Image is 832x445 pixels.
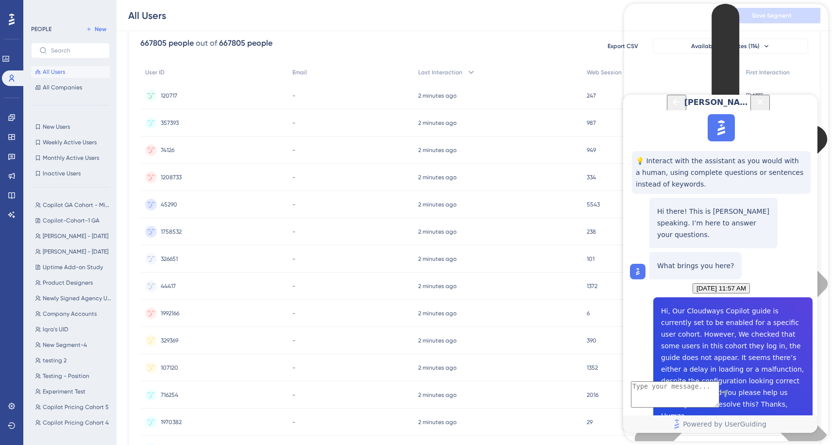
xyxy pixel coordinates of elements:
span: 2016 [587,391,598,399]
span: 1352 [587,364,598,372]
time: 2 minutes ago [418,92,457,99]
span: Export CSV [608,42,638,50]
span: Web Session [587,68,622,76]
span: 238 [587,228,596,236]
span: - [292,391,295,399]
div: out of [196,37,217,49]
span: - [292,146,295,154]
span: New Segment-4 [43,341,87,349]
button: Testing - Position [31,370,116,382]
span: 390 [587,337,596,344]
span: 1208733 [161,173,182,181]
button: Experiment Test [31,386,116,397]
time: 2 minutes ago [418,147,457,154]
span: 6 [587,309,590,317]
span: - [292,364,295,372]
span: 247 [587,92,596,100]
span: - [292,255,295,263]
time: 2 minutes ago [418,174,457,181]
time: 2 minutes ago [418,120,457,126]
span: 326651 [161,255,178,263]
time: 2 minutes ago [418,364,457,371]
span: 1992166 [161,309,179,317]
span: Need Help? [23,2,61,14]
span: 107120 [161,364,178,372]
span: Email [292,68,307,76]
span: - [292,92,295,100]
span: 29 [587,418,593,426]
span: 329369 [161,337,178,344]
div: 667805 people [140,37,194,49]
time: 2 minutes ago [418,228,457,235]
span: - [292,228,295,236]
span: 74126 [161,146,174,154]
time: 2 minutes ago [418,337,457,344]
span: - [292,119,295,127]
span: testing 2 [43,357,67,364]
span: 1372 [587,282,597,290]
span: 949 [587,146,596,154]
span: 44417 [161,282,176,290]
time: 2 minutes ago [418,419,457,426]
span: - [292,309,295,317]
time: 2 minutes ago [418,256,457,262]
button: Copilot Pricing Cohort 4 [31,417,116,428]
span: - [292,337,295,344]
span: Copilot Pricing Cohort 4 [43,419,109,427]
span: - [292,201,295,208]
time: 2 minutes ago [418,201,457,208]
button: testing 2 [31,355,116,366]
span: Last Interaction [418,68,462,76]
time: 2 minutes ago [418,392,457,398]
span: - [292,173,295,181]
span: 1758532 [161,228,182,236]
span: 1970382 [161,418,182,426]
div: All Users [128,9,166,22]
span: 5543 [587,201,600,208]
button: Export CSV [598,38,647,54]
time: 2 minutes ago [418,283,457,290]
div: 667805 people [219,37,272,49]
span: 120717 [161,92,177,100]
span: 101 [587,255,594,263]
span: Copilot Pricing Cohort 5 [43,403,109,411]
span: - [292,282,295,290]
span: User ID [145,68,165,76]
